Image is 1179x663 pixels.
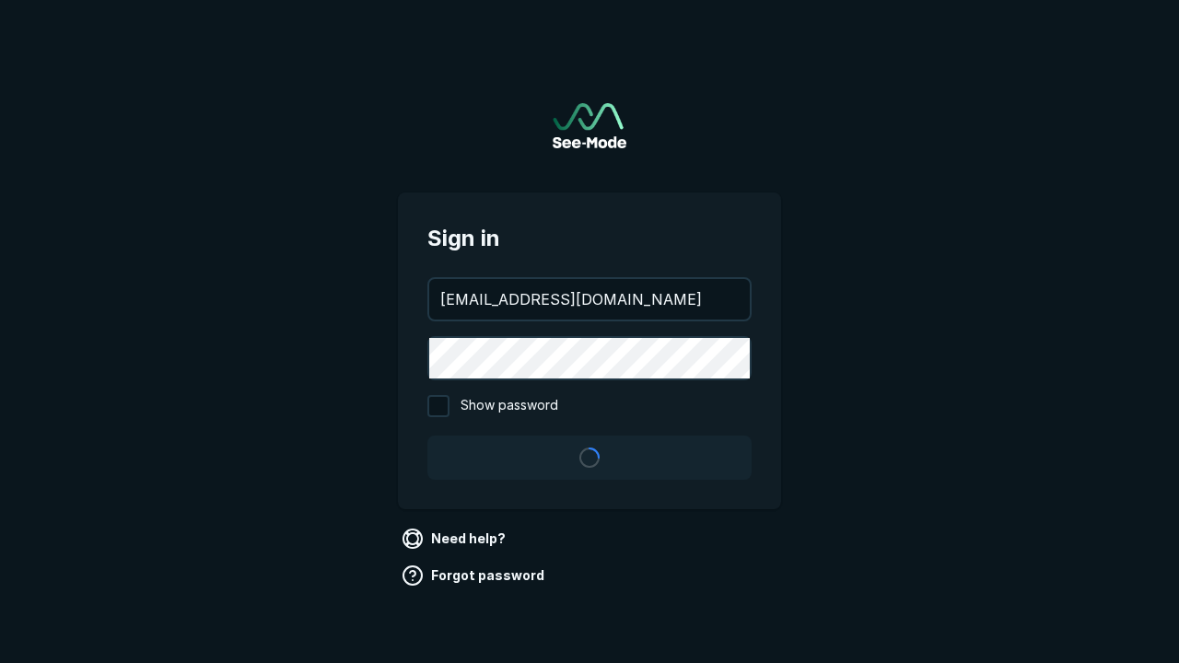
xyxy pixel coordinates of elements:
span: Show password [461,395,558,417]
a: Need help? [398,524,513,553]
img: See-Mode Logo [553,103,626,148]
a: Forgot password [398,561,552,590]
span: Sign in [427,222,752,255]
a: Go to sign in [553,103,626,148]
input: your@email.com [429,279,750,320]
